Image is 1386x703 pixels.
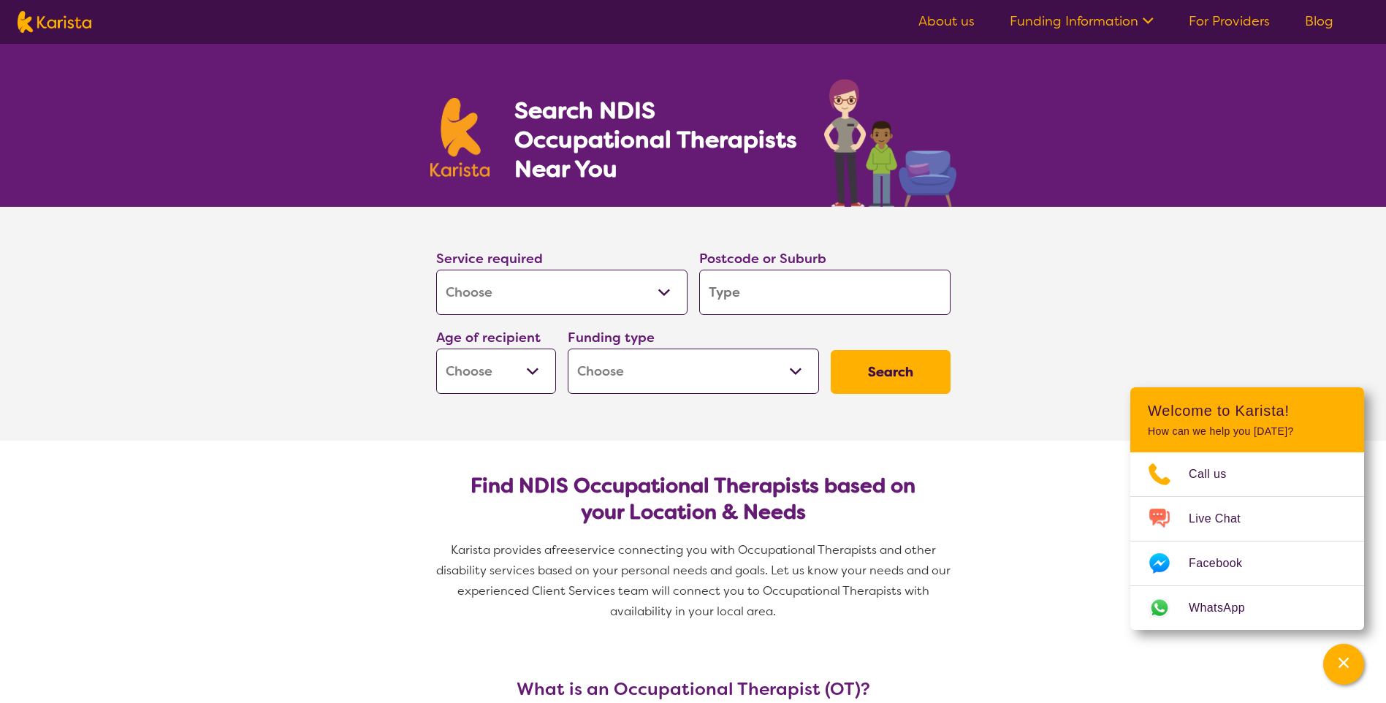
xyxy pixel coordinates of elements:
img: Karista logo [430,98,490,177]
span: free [552,542,575,558]
span: Facebook [1189,552,1260,574]
a: Web link opens in a new tab. [1130,586,1364,630]
a: Funding Information [1010,12,1154,30]
p: How can we help you [DATE]? [1148,425,1347,438]
a: About us [918,12,975,30]
img: occupational-therapy [824,79,956,207]
label: Age of recipient [436,329,541,346]
ul: Choose channel [1130,452,1364,630]
h1: Search NDIS Occupational Therapists Near You [514,96,799,183]
span: Live Chat [1189,508,1258,530]
button: Channel Menu [1323,644,1364,685]
span: Karista provides a [451,542,552,558]
span: Call us [1189,463,1244,485]
a: Blog [1305,12,1333,30]
button: Search [831,350,951,394]
span: service connecting you with Occupational Therapists and other disability services based on your p... [436,542,953,619]
label: Postcode or Suburb [699,250,826,267]
h2: Find NDIS Occupational Therapists based on your Location & Needs [448,473,939,525]
input: Type [699,270,951,315]
div: Channel Menu [1130,387,1364,630]
a: For Providers [1189,12,1270,30]
label: Funding type [568,329,655,346]
label: Service required [436,250,543,267]
img: Karista logo [18,11,91,33]
h2: Welcome to Karista! [1148,402,1347,419]
h3: What is an Occupational Therapist (OT)? [430,679,956,699]
span: WhatsApp [1189,597,1263,619]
